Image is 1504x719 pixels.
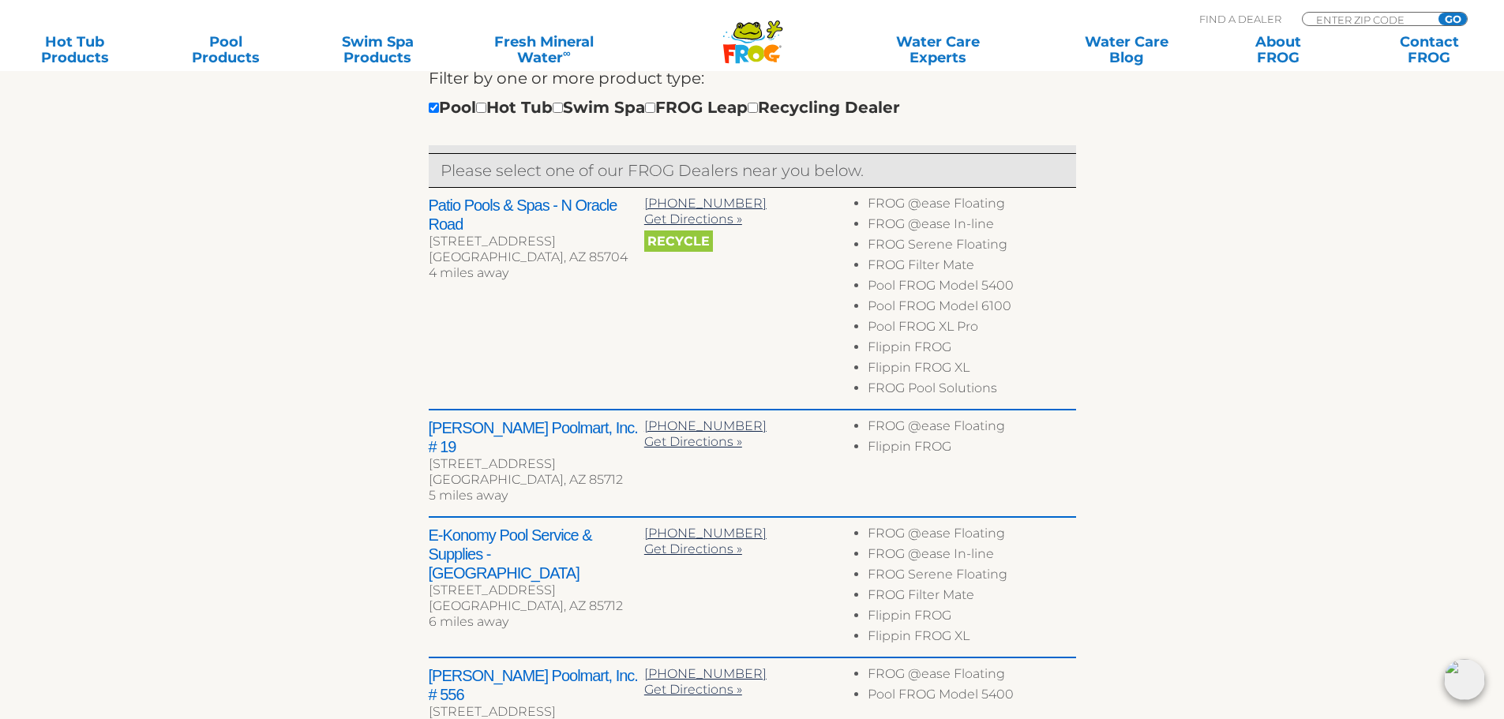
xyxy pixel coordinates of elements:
a: Get Directions » [644,212,742,227]
li: FROG @ease Floating [868,666,1075,687]
li: Flippin FROG [868,439,1075,459]
h2: E-Konomy Pool Service & Supplies - [GEOGRAPHIC_DATA] [429,526,644,582]
a: Get Directions » [644,682,742,697]
a: Water CareBlog [1067,34,1185,66]
h2: Patio Pools & Spas - N Oracle Road [429,196,644,234]
label: Filter by one or more product type: [429,66,704,91]
div: [GEOGRAPHIC_DATA], AZ 85704 [429,249,644,265]
span: 4 miles away [429,265,508,280]
span: 6 miles away [429,614,508,629]
li: FROG Pool Solutions [868,380,1075,401]
li: Flippin FROG XL [868,628,1075,649]
a: [PHONE_NUMBER] [644,666,767,681]
li: FROG @ease In-line [868,546,1075,567]
div: [STREET_ADDRESS] [429,582,644,598]
span: Recycle [644,230,713,252]
h2: [PERSON_NAME] Poolmart, Inc. # 556 [429,666,644,704]
img: openIcon [1444,659,1485,700]
div: [GEOGRAPHIC_DATA], AZ 85712 [429,598,644,614]
a: [PHONE_NUMBER] [644,196,767,211]
li: Pool FROG Model 5400 [868,687,1075,707]
li: Pool FROG XL Pro [868,319,1075,339]
div: [STREET_ADDRESS] [429,456,644,472]
a: Get Directions » [644,434,742,449]
li: FROG Filter Mate [868,257,1075,278]
a: [PHONE_NUMBER] [644,418,767,433]
li: FROG @ease Floating [868,196,1075,216]
h2: [PERSON_NAME] Poolmart, Inc. # 19 [429,418,644,456]
div: [GEOGRAPHIC_DATA], AZ 85712 [429,472,644,488]
li: Pool FROG Model 5400 [868,278,1075,298]
a: [PHONE_NUMBER] [644,526,767,541]
li: FROG @ease Floating [868,526,1075,546]
li: FROG Serene Floating [868,237,1075,257]
li: FROG Filter Mate [868,587,1075,608]
a: Get Directions » [644,541,742,556]
a: Swim SpaProducts [319,34,437,66]
a: PoolProducts [167,34,285,66]
div: [STREET_ADDRESS] [429,234,644,249]
input: GO [1438,13,1467,25]
div: Pool Hot Tub Swim Spa FROG Leap Recycling Dealer [429,95,900,120]
span: 5 miles away [429,488,508,503]
li: Flippin FROG XL [868,360,1075,380]
sup: ∞ [563,47,571,59]
a: AboutFROG [1219,34,1337,66]
p: Find A Dealer [1199,12,1281,26]
li: FROG @ease Floating [868,418,1075,439]
a: Fresh MineralWater∞ [470,34,617,66]
p: Please select one of our FROG Dealers near you below. [441,158,1064,183]
li: Flippin FROG [868,339,1075,360]
input: Zip Code Form [1315,13,1421,26]
li: Pool FROG Model 6100 [868,298,1075,319]
li: Flippin FROG [868,608,1075,628]
a: ContactFROG [1371,34,1488,66]
a: Hot TubProducts [16,34,133,66]
li: FROG @ease In-line [868,216,1075,237]
li: FROG Serene Floating [868,567,1075,587]
a: Water CareExperts [842,34,1033,66]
